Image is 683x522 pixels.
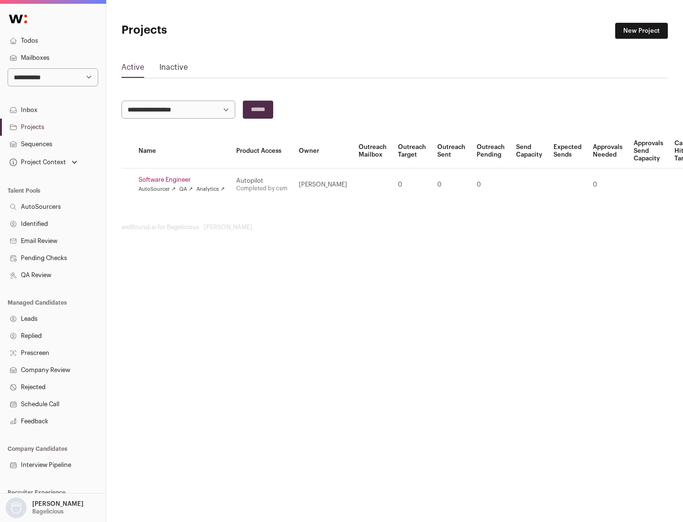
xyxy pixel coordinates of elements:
[432,134,471,168] th: Outreach Sent
[236,177,287,185] div: Autopilot
[615,23,668,39] a: New Project
[471,168,510,201] td: 0
[231,134,293,168] th: Product Access
[587,134,628,168] th: Approvals Needed
[392,168,432,201] td: 0
[587,168,628,201] td: 0
[121,62,144,77] a: Active
[293,168,353,201] td: [PERSON_NAME]
[138,186,175,193] a: AutoSourcer ↗
[471,134,510,168] th: Outreach Pending
[392,134,432,168] th: Outreach Target
[4,497,85,518] button: Open dropdown
[4,9,32,28] img: Wellfound
[196,186,224,193] a: Analytics ↗
[8,156,79,169] button: Open dropdown
[8,158,66,166] div: Project Context
[138,176,225,184] a: Software Engineer
[32,500,83,508] p: [PERSON_NAME]
[293,134,353,168] th: Owner
[6,497,27,518] img: nopic.png
[432,168,471,201] td: 0
[121,224,668,231] footer: wellfound:ai for Bagelicious - [PERSON_NAME]
[510,134,548,168] th: Send Capacity
[236,186,287,191] a: Completed by csm
[628,134,669,168] th: Approvals Send Capacity
[32,508,64,515] p: Bagelicious
[159,62,188,77] a: Inactive
[121,23,304,38] h1: Projects
[133,134,231,168] th: Name
[548,134,587,168] th: Expected Sends
[179,186,193,193] a: QA ↗
[353,134,392,168] th: Outreach Mailbox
